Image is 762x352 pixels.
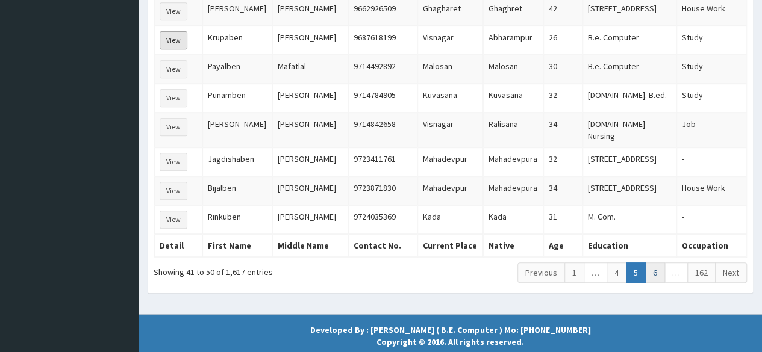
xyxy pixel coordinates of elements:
[272,205,348,234] td: [PERSON_NAME]
[202,234,272,257] th: First Name
[272,113,348,147] td: [PERSON_NAME]
[417,205,483,234] td: Kada
[483,113,543,147] td: Ralisana
[543,55,582,84] td: 30
[543,205,582,234] td: 31
[202,205,272,234] td: Rinkuben
[676,205,746,234] td: -
[483,55,543,84] td: Malosan
[348,147,417,176] td: 9723411761
[348,55,417,84] td: 9714492892
[272,26,348,55] td: [PERSON_NAME]
[272,55,348,84] td: Mafatlal
[543,26,582,55] td: 26
[160,89,187,107] button: View
[543,113,582,147] td: 34
[417,147,483,176] td: Mahadevpur
[272,147,348,176] td: [PERSON_NAME]
[160,2,187,20] button: View
[582,84,676,113] td: [DOMAIN_NAME]. B.ed.
[417,55,483,84] td: Malosan
[543,234,582,257] th: Age
[626,262,646,283] a: 5
[582,147,676,176] td: [STREET_ADDRESS]
[715,262,747,283] a: Next
[272,84,348,113] td: [PERSON_NAME]
[543,176,582,205] td: 34
[607,262,626,283] a: 4
[202,55,272,84] td: Payalben
[582,26,676,55] td: B.e. Computer
[582,205,676,234] td: M. Com.
[417,113,483,147] td: Visnagar
[348,205,417,234] td: 9724035369
[517,262,565,283] a: Previous
[154,234,202,257] th: Detail
[582,176,676,205] td: [STREET_ADDRESS]
[483,176,543,205] td: Mahadevpura
[483,234,543,257] th: Native
[272,234,348,257] th: Middle Name
[582,113,676,147] td: [DOMAIN_NAME] Nursing
[676,147,746,176] td: -
[417,176,483,205] td: Mahadevpur
[483,147,543,176] td: Mahadevpura
[202,147,272,176] td: Jagdishaben
[584,262,607,283] a: …
[676,113,746,147] td: Job
[676,176,746,205] td: House Work
[160,118,187,136] button: View
[676,55,746,84] td: Study
[417,234,483,257] th: Current Place
[160,60,187,78] button: View
[348,26,417,55] td: 9687618199
[543,84,582,113] td: 32
[676,234,746,257] th: Occupation
[483,84,543,113] td: Kuvasana
[160,153,187,171] button: View
[417,26,483,55] td: Visnagar
[202,176,272,205] td: Bijalben
[687,262,716,283] a: 162
[160,211,187,229] button: View
[160,31,187,49] button: View
[202,84,272,113] td: Punamben
[676,84,746,113] td: Study
[160,182,187,200] button: View
[202,113,272,147] td: [PERSON_NAME]
[483,205,543,234] td: Kada
[348,176,417,205] td: 9723871830
[348,234,417,257] th: Contact No.
[664,262,688,283] a: …
[645,262,665,283] a: 6
[543,147,582,176] td: 32
[348,113,417,147] td: 9714842658
[202,26,272,55] td: Krupaben
[564,262,584,283] a: 1
[582,234,676,257] th: Education
[154,261,390,278] div: Showing 41 to 50 of 1,617 entries
[348,84,417,113] td: 9714784905
[582,55,676,84] td: B.e. Computer
[417,84,483,113] td: Kuvasana
[272,176,348,205] td: [PERSON_NAME]
[676,26,746,55] td: Study
[483,26,543,55] td: Abharampur
[310,324,591,347] strong: Developed By : [PERSON_NAME] ( B.E. Computer ) Mo: [PHONE_NUMBER] Copyright © 2016. All rights re...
